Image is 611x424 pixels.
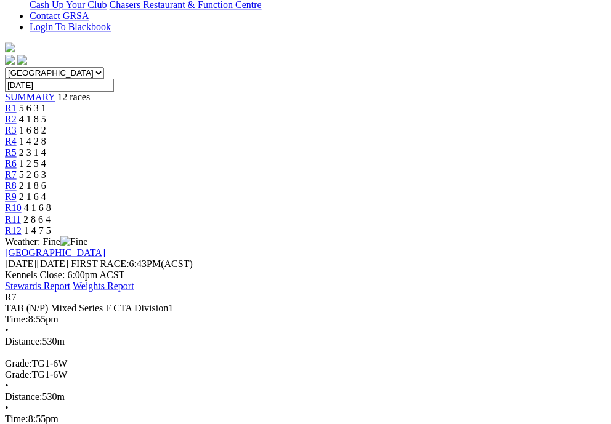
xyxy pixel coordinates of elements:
[5,214,21,224] a: R11
[5,324,9,335] span: •
[71,258,129,268] span: FIRST RACE:
[5,103,17,113] a: R1
[5,258,37,268] span: [DATE]
[5,247,105,257] a: [GEOGRAPHIC_DATA]
[5,358,606,369] div: TG1-6W
[5,369,32,379] span: Grade:
[5,92,55,102] a: SUMMARY
[24,202,51,213] span: 4 1 6 8
[5,125,17,135] a: R3
[19,180,46,191] span: 2 1 8 6
[5,358,32,368] span: Grade:
[19,125,46,135] span: 1 6 8 2
[71,258,193,268] span: 6:43PM(ACST)
[5,225,22,235] a: R12
[5,391,606,402] div: 530m
[5,55,15,65] img: facebook.svg
[5,158,17,169] a: R6
[5,42,15,52] img: logo-grsa-white.png
[5,169,17,180] a: R7
[17,55,27,65] img: twitter.svg
[5,258,68,268] span: [DATE]
[5,280,70,290] a: Stewards Report
[19,147,46,158] span: 2 3 1 4
[5,302,606,313] div: TAB (N/P) Mixed Series F CTA Division1
[5,136,17,146] a: R4
[5,79,114,92] input: Select date
[19,103,46,113] span: 5 6 3 1
[5,313,28,324] span: Time:
[19,191,46,202] span: 2 1 6 4
[5,269,606,280] div: Kennels Close: 6:00pm ACST
[30,10,89,21] a: Contact GRSA
[5,114,17,124] a: R2
[5,369,606,380] div: TG1-6W
[5,335,42,346] span: Distance:
[5,147,17,158] a: R5
[19,169,46,180] span: 5 2 6 3
[23,214,51,224] span: 2 8 6 4
[5,202,22,213] a: R10
[5,413,28,423] span: Time:
[73,280,134,290] a: Weights Report
[5,191,17,202] a: R9
[19,114,46,124] span: 4 1 8 5
[30,22,111,32] a: Login To Blackbook
[5,291,17,302] span: R7
[5,180,17,191] a: R8
[5,391,42,401] span: Distance:
[24,225,51,235] span: 1 4 7 5
[5,236,87,246] span: Weather: Fine
[19,136,46,146] span: 1 4 2 8
[5,413,606,424] div: 8:55pm
[5,313,606,324] div: 8:55pm
[60,236,87,247] img: Fine
[5,335,606,346] div: 530m
[5,380,9,390] span: •
[57,92,90,102] span: 12 races
[19,158,46,169] span: 1 2 5 4
[5,402,9,412] span: •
